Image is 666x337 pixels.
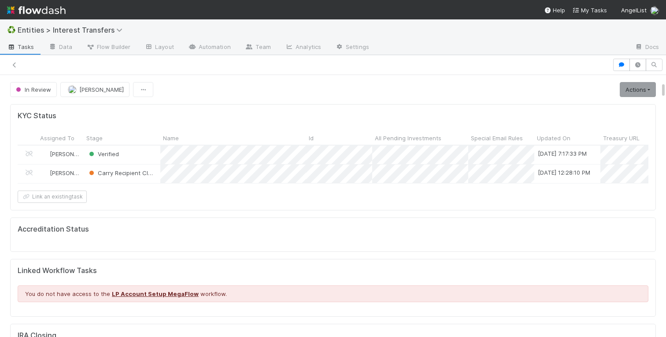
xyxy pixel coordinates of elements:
div: [DATE] 7:17:33 PM [538,149,587,158]
span: Name [163,134,179,142]
div: Carry Recipient Cleanup Queue [87,168,156,177]
h5: KYC Status [18,112,56,120]
a: LP Account Setup MegaFlow [112,290,199,297]
a: Actions [620,82,656,97]
a: Automation [181,41,238,55]
a: Team [238,41,278,55]
span: Id [309,134,314,142]
span: [PERSON_NAME] [50,169,94,176]
a: Layout [137,41,181,55]
span: Verified [87,150,119,157]
span: Updated On [537,134,570,142]
img: avatar_abca0ba5-4208-44dd-8897-90682736f166.png [68,85,77,94]
a: Flow Builder [79,41,137,55]
span: Treasury URL [603,134,640,142]
span: ♻️ [7,26,16,34]
span: All Pending Investments [375,134,441,142]
span: Stage [86,134,103,142]
span: Special Email Rules [471,134,523,142]
button: [PERSON_NAME] [60,82,129,97]
span: AngelList [621,7,647,14]
span: Assigned To [40,134,74,142]
div: [PERSON_NAME] [41,168,79,177]
a: My Tasks [572,6,607,15]
div: [PERSON_NAME] [41,150,79,158]
a: Analytics [278,41,328,55]
span: In Review [14,86,51,93]
img: avatar_ec94f6e9-05c5-4d36-a6c8-d0cea77c3c29.png [41,150,48,157]
a: Settings [328,41,376,55]
span: Tasks [7,42,34,51]
img: logo-inverted-e16ddd16eac7371096b0.svg [7,3,66,18]
span: Flow Builder [86,42,130,51]
img: avatar_abca0ba5-4208-44dd-8897-90682736f166.png [650,6,659,15]
span: [PERSON_NAME] [50,150,94,157]
img: avatar_73a733c5-ce41-4a22-8c93-0dca612da21e.png [41,169,48,176]
button: Link an existingtask [18,191,87,203]
span: Carry Recipient Cleanup Queue [87,169,185,176]
button: In Review [10,82,57,97]
div: You do not have access to the workflow. [18,285,648,302]
div: Verified [87,150,119,158]
div: Help [544,6,565,15]
a: Docs [628,41,666,55]
h5: Accreditation Status [18,225,89,234]
span: My Tasks [572,7,607,14]
span: Entities > Interest Transfers [18,26,127,34]
a: Data [41,41,79,55]
h5: Linked Workflow Tasks [18,266,648,275]
div: [DATE] 12:28:10 PM [538,168,590,177]
span: [PERSON_NAME] [79,86,124,93]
